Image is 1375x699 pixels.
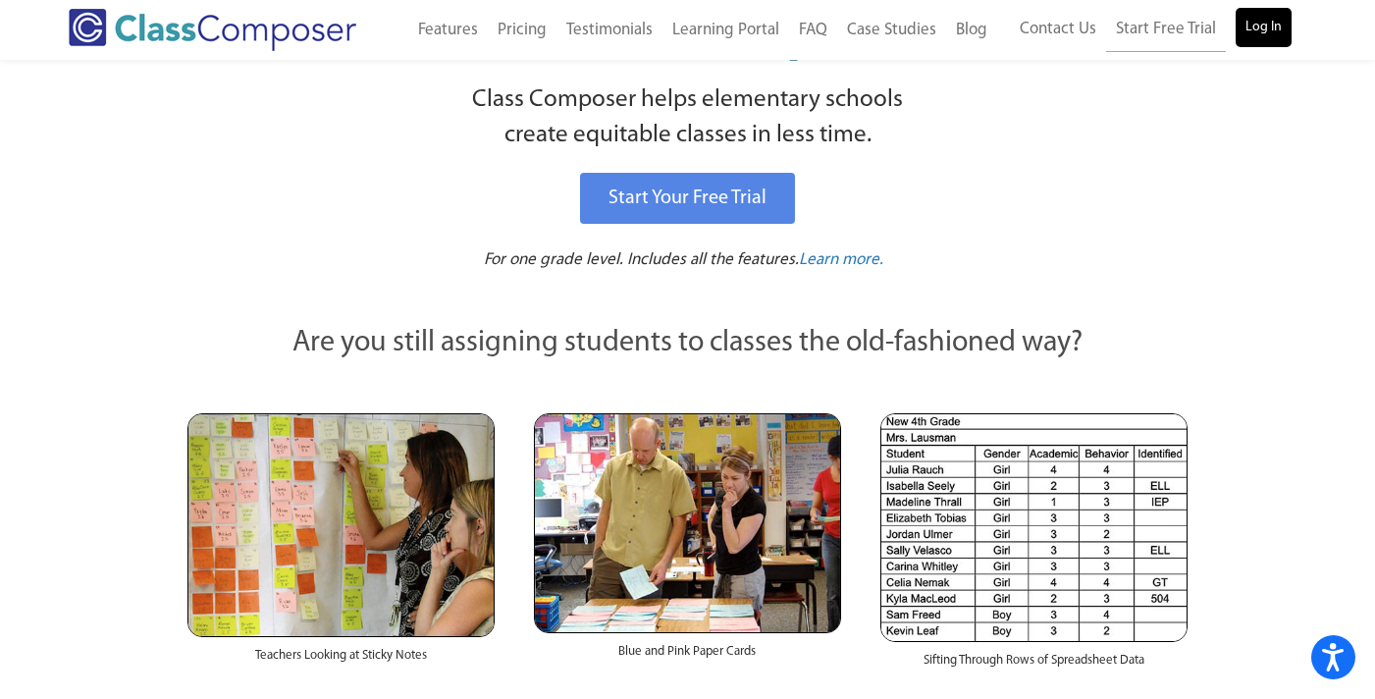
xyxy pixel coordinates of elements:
[185,82,1191,154] p: Class Composer helps elementary schools create equitable classes in less time.
[799,248,883,273] a: Learn more.
[556,9,662,52] a: Testimonials
[997,8,1292,52] nav: Header Menu
[799,251,883,268] span: Learn more.
[534,413,841,632] img: Blue and Pink Paper Cards
[946,9,997,52] a: Blog
[393,9,996,52] nav: Header Menu
[408,9,488,52] a: Features
[1010,8,1106,51] a: Contact Us
[187,322,1189,365] p: Are you still assigning students to classes the old-fashioned way?
[880,413,1188,642] img: Spreadsheets
[484,251,799,268] span: For one grade level. Includes all the features.
[880,642,1188,689] div: Sifting Through Rows of Spreadsheet Data
[69,9,356,51] img: Class Composer
[662,9,789,52] a: Learning Portal
[534,633,841,680] div: Blue and Pink Paper Cards
[837,9,946,52] a: Case Studies
[1236,8,1292,47] a: Log In
[608,188,767,208] span: Start Your Free Trial
[580,173,795,224] a: Start Your Free Trial
[1106,8,1226,52] a: Start Free Trial
[789,9,837,52] a: FAQ
[187,413,495,637] img: Teachers Looking at Sticky Notes
[488,9,556,52] a: Pricing
[187,637,495,684] div: Teachers Looking at Sticky Notes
